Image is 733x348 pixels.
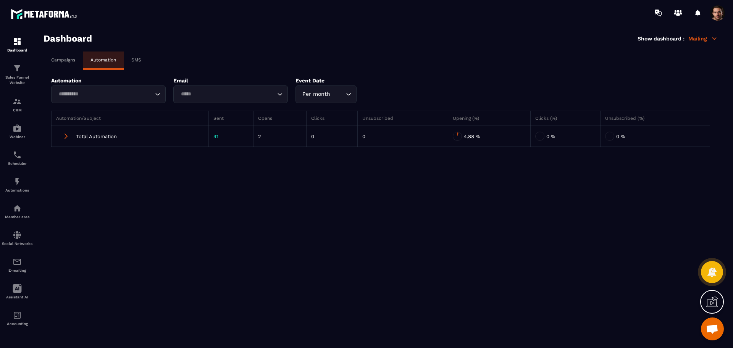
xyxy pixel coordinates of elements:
[173,85,288,103] div: Search for option
[13,257,22,266] img: email
[295,77,391,84] p: Event Date
[2,161,32,166] p: Scheduler
[2,58,32,91] a: formationformationSales Funnel Website
[173,77,288,84] p: Email
[332,90,344,98] input: Search for option
[13,177,22,186] img: automations
[56,90,153,98] input: Search for option
[13,311,22,320] img: accountant
[601,111,710,126] th: Unsubscribed (%)
[56,130,204,142] div: Total Automation
[453,130,525,142] div: 4.88 %
[306,111,357,126] th: Clicks
[300,90,332,98] span: Per month
[253,126,306,147] td: 2
[2,118,32,145] a: automationsautomationsWebinar
[2,48,32,52] p: Dashboard
[209,126,253,147] td: 41
[2,31,32,58] a: formationformationDashboard
[2,171,32,198] a: automationsautomationsAutomations
[51,85,166,103] div: Search for option
[13,37,22,46] img: formation
[2,251,32,278] a: emailemailE-mailing
[2,135,32,139] p: Webinar
[306,126,357,147] td: 0
[701,317,724,340] div: Mở cuộc trò chuyện
[2,305,32,332] a: accountantaccountantAccounting
[2,188,32,192] p: Automations
[209,111,253,126] th: Sent
[2,322,32,326] p: Accounting
[535,130,596,142] div: 0 %
[44,33,92,44] h3: Dashboard
[51,77,166,84] p: Automation
[253,111,306,126] th: Opens
[90,57,116,63] p: Automation
[638,35,685,42] p: Show dashboard :
[13,124,22,133] img: automations
[2,75,32,85] p: Sales Funnel Website
[2,91,32,118] a: formationformationCRM
[357,126,448,147] td: 0
[688,35,718,42] p: Mailing
[2,225,32,251] a: social-networksocial-networkSocial Networks
[2,295,32,299] p: Assistant AI
[605,130,705,142] div: 0 %
[51,57,75,63] p: Campaigns
[2,215,32,219] p: Member area
[178,90,275,98] input: Search for option
[530,111,601,126] th: Clicks (%)
[13,150,22,159] img: scheduler
[13,230,22,240] img: social-network
[52,111,209,126] th: Automation/Subject
[13,204,22,213] img: automations
[131,57,141,63] p: SMS
[2,198,32,225] a: automationsautomationsMember area
[357,111,448,126] th: Unsubscribed
[2,278,32,305] a: Assistant AI
[448,111,530,126] th: Opening (%)
[2,268,32,272] p: E-mailing
[2,242,32,246] p: Social Networks
[11,7,79,21] img: logo
[13,97,22,106] img: formation
[2,108,32,112] p: CRM
[13,64,22,73] img: formation
[2,145,32,171] a: schedulerschedulerScheduler
[295,85,357,103] div: Search for option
